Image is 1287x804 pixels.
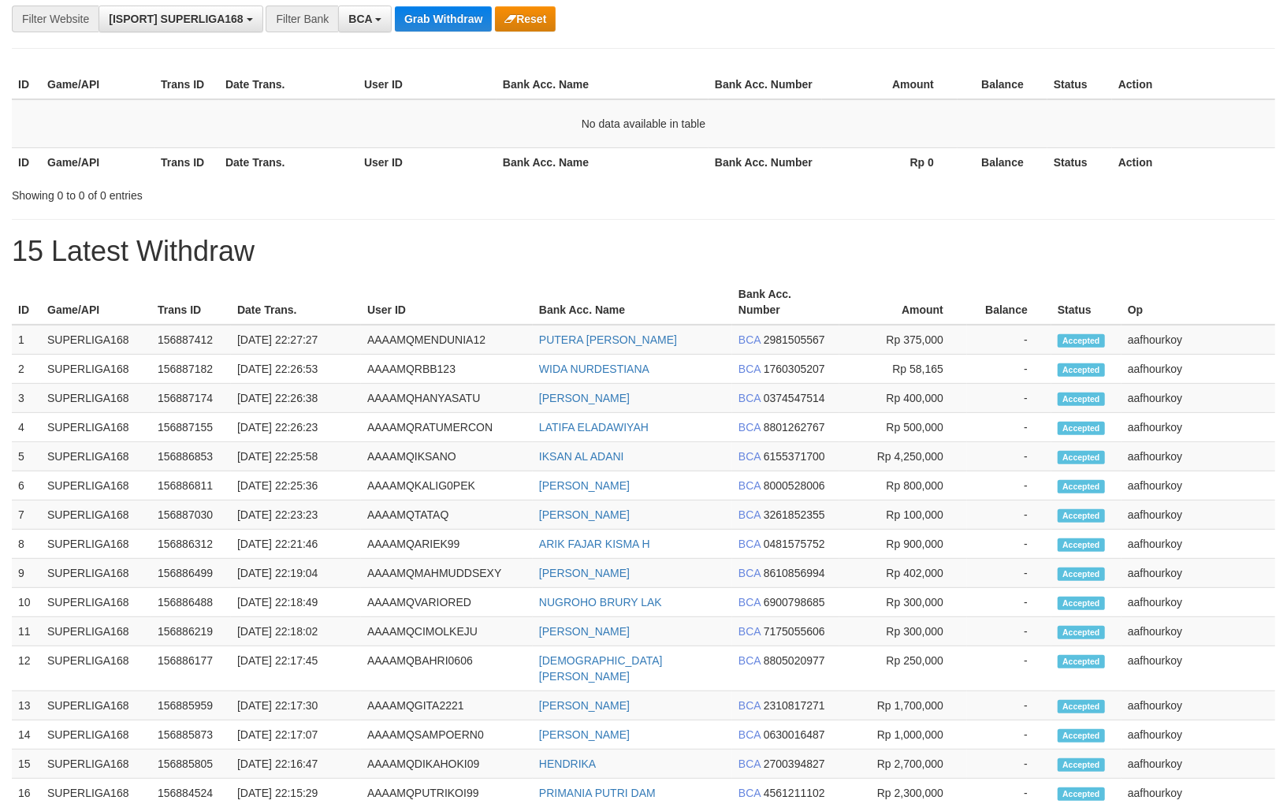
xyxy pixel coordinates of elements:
[539,757,596,770] a: HENDRIKA
[738,421,761,434] span: BCA
[1058,787,1105,801] span: Accepted
[839,280,967,325] th: Amount
[41,617,151,646] td: SUPERLIGA168
[1121,384,1275,413] td: aafhourkoy
[764,596,825,609] span: Copy 6900798685 to clipboard
[231,646,361,691] td: [DATE] 22:17:45
[41,147,154,177] th: Game/API
[41,384,151,413] td: SUPERLIGA168
[709,70,822,99] th: Bank Acc. Number
[1058,729,1105,743] span: Accepted
[41,750,151,779] td: SUPERLIGA168
[1121,325,1275,355] td: aafhourkoy
[361,355,533,384] td: AAAAMQRBB123
[738,699,761,712] span: BCA
[967,501,1051,530] td: -
[1058,655,1105,668] span: Accepted
[967,442,1051,471] td: -
[1121,646,1275,691] td: aafhourkoy
[839,617,967,646] td: Rp 300,000
[361,720,533,750] td: AAAAMQSAMPOERN0
[151,413,231,442] td: 156887155
[1121,355,1275,384] td: aafhourkoy
[1121,280,1275,325] th: Op
[231,355,361,384] td: [DATE] 22:26:53
[231,691,361,720] td: [DATE] 22:17:30
[41,442,151,471] td: SUPERLIGA168
[41,530,151,559] td: SUPERLIGA168
[839,750,967,779] td: Rp 2,700,000
[732,280,839,325] th: Bank Acc. Number
[738,508,761,521] span: BCA
[12,355,41,384] td: 2
[764,421,825,434] span: Copy 8801262767 to clipboard
[539,567,630,579] a: [PERSON_NAME]
[967,617,1051,646] td: -
[839,471,967,501] td: Rp 800,000
[839,559,967,588] td: Rp 402,000
[958,147,1047,177] th: Balance
[99,6,262,32] button: [ISPORT] SUPERLIGA168
[41,646,151,691] td: SUPERLIGA168
[12,750,41,779] td: 15
[839,325,967,355] td: Rp 375,000
[967,413,1051,442] td: -
[738,538,761,550] span: BCA
[12,471,41,501] td: 6
[533,280,732,325] th: Bank Acc. Name
[764,363,825,375] span: Copy 1760305207 to clipboard
[1121,442,1275,471] td: aafhourkoy
[395,6,492,32] button: Grab Withdraw
[151,384,231,413] td: 156887174
[738,333,761,346] span: BCA
[1051,280,1121,325] th: Status
[358,70,497,99] th: User ID
[738,728,761,741] span: BCA
[231,384,361,413] td: [DATE] 22:26:38
[822,147,958,177] th: Rp 0
[1047,147,1112,177] th: Status
[12,99,1275,148] td: No data available in table
[1121,691,1275,720] td: aafhourkoy
[41,280,151,325] th: Game/API
[764,450,825,463] span: Copy 6155371700 to clipboard
[12,617,41,646] td: 11
[41,720,151,750] td: SUPERLIGA168
[839,384,967,413] td: Rp 400,000
[764,392,825,404] span: Copy 0374547514 to clipboard
[41,325,151,355] td: SUPERLIGA168
[151,471,231,501] td: 156886811
[231,530,361,559] td: [DATE] 22:21:46
[151,691,231,720] td: 156885959
[839,691,967,720] td: Rp 1,700,000
[1058,568,1105,581] span: Accepted
[539,625,630,638] a: [PERSON_NAME]
[231,413,361,442] td: [DATE] 22:26:23
[12,720,41,750] td: 14
[1121,471,1275,501] td: aafhourkoy
[358,147,497,177] th: User ID
[1058,509,1105,523] span: Accepted
[967,355,1051,384] td: -
[41,471,151,501] td: SUPERLIGA168
[764,538,825,550] span: Copy 0481575752 to clipboard
[231,280,361,325] th: Date Trans.
[1121,720,1275,750] td: aafhourkoy
[231,588,361,617] td: [DATE] 22:18:49
[738,479,761,492] span: BCA
[231,617,361,646] td: [DATE] 22:18:02
[219,70,358,99] th: Date Trans.
[1112,147,1275,177] th: Action
[764,654,825,667] span: Copy 8805020977 to clipboard
[738,450,761,463] span: BCA
[231,442,361,471] td: [DATE] 22:25:58
[1058,422,1105,435] span: Accepted
[822,70,958,99] th: Amount
[764,699,825,712] span: Copy 2310817271 to clipboard
[266,6,338,32] div: Filter Bank
[738,392,761,404] span: BCA
[361,413,533,442] td: AAAAMQRATUMERCON
[361,617,533,646] td: AAAAMQCIMOLKEJU
[41,559,151,588] td: SUPERLIGA168
[495,6,556,32] button: Reset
